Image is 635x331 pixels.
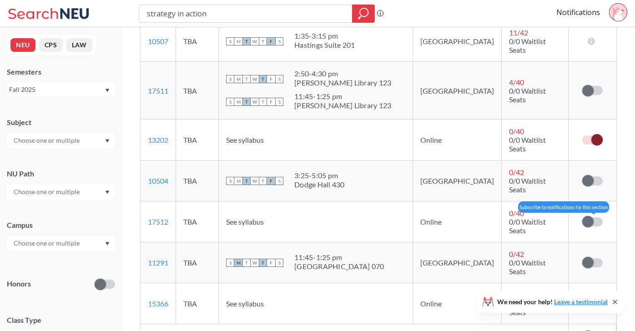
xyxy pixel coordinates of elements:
span: 11 / 42 [509,28,528,37]
td: Online [413,201,502,242]
div: Semesters [7,67,115,77]
a: 15366 [148,299,168,308]
span: T [259,37,267,45]
div: 2:50 - 4:30 pm [294,69,391,78]
span: F [267,177,275,185]
span: M [234,37,242,45]
button: NEU [10,38,35,52]
span: 0/0 Waitlist Seats [509,135,546,153]
span: W [251,259,259,267]
span: S [226,259,234,267]
span: S [226,98,234,106]
span: F [267,98,275,106]
span: T [242,98,251,106]
span: W [251,177,259,185]
span: See syllabus [226,217,264,226]
span: W [251,98,259,106]
a: Notifications [556,7,600,17]
input: Choose one or multiple [9,186,86,197]
td: TBA [176,283,219,324]
a: 17511 [148,86,168,95]
div: [GEOGRAPHIC_DATA] 070 [294,262,384,271]
td: [GEOGRAPHIC_DATA] [413,160,502,201]
span: T [242,37,251,45]
svg: Dropdown arrow [105,139,110,143]
input: Choose one or multiple [9,238,86,249]
div: 11:45 - 1:25 pm [294,253,384,262]
input: Class, professor, course number, "phrase" [146,6,346,21]
input: Choose one or multiple [9,135,86,146]
svg: Dropdown arrow [105,191,110,194]
a: Leave a testimonial [554,298,608,306]
button: LAW [66,38,92,52]
td: TBA [176,201,219,242]
span: S [275,177,283,185]
div: Dropdown arrow [7,236,115,251]
button: CPS [39,38,63,52]
div: 3:25 - 5:05 pm [294,171,345,180]
p: Honors [7,279,31,289]
span: S [226,177,234,185]
span: W [251,75,259,83]
div: Dodge Hall 430 [294,180,345,189]
span: T [259,177,267,185]
div: magnifying glass [352,5,375,23]
td: Online [413,120,502,160]
span: We need your help! [497,299,608,305]
td: [GEOGRAPHIC_DATA] [413,21,502,62]
span: T [242,259,251,267]
div: Subject [7,117,115,127]
span: W [251,37,259,45]
svg: Dropdown arrow [105,89,110,92]
td: [GEOGRAPHIC_DATA] [413,242,502,283]
svg: Dropdown arrow [105,242,110,246]
span: 0/0 Waitlist Seats [509,37,546,54]
span: S [275,37,283,45]
span: S [275,75,283,83]
span: 0 / 40 [509,127,524,135]
div: Fall 2025 [9,85,104,95]
td: TBA [176,242,219,283]
span: S [226,75,234,83]
svg: magnifying glass [358,7,369,20]
td: TBA [176,160,219,201]
span: M [234,75,242,83]
span: S [226,37,234,45]
div: Campus [7,220,115,230]
span: Class Type [7,315,115,325]
td: TBA [176,120,219,160]
span: S [275,259,283,267]
span: 0 / 40 [509,291,524,299]
span: 0 / 42 [509,250,524,258]
span: 0/0 Waitlist Seats [509,176,546,194]
div: Dropdown arrow [7,184,115,200]
span: F [267,37,275,45]
a: 10507 [148,37,168,45]
span: T [259,98,267,106]
div: 1:35 - 3:15 pm [294,31,355,40]
span: 0 / 40 [509,209,524,217]
span: See syllabus [226,135,264,144]
td: TBA [176,62,219,120]
div: [PERSON_NAME] Library 123 [294,78,391,87]
span: 0/0 Waitlist Seats [509,258,546,276]
span: M [234,177,242,185]
td: Online [413,283,502,324]
span: See syllabus [226,299,264,308]
span: 0/0 Waitlist Seats [509,86,546,104]
div: 11:45 - 1:25 pm [294,92,391,101]
span: T [242,75,251,83]
a: 17512 [148,217,168,226]
span: M [234,259,242,267]
span: T [259,75,267,83]
a: 13202 [148,135,168,144]
div: NU Path [7,169,115,179]
span: M [234,98,242,106]
span: S [275,98,283,106]
span: T [242,177,251,185]
div: Dropdown arrow [7,133,115,148]
td: [GEOGRAPHIC_DATA] [413,62,502,120]
a: 11291 [148,258,168,267]
td: TBA [176,21,219,62]
a: 10504 [148,176,168,185]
